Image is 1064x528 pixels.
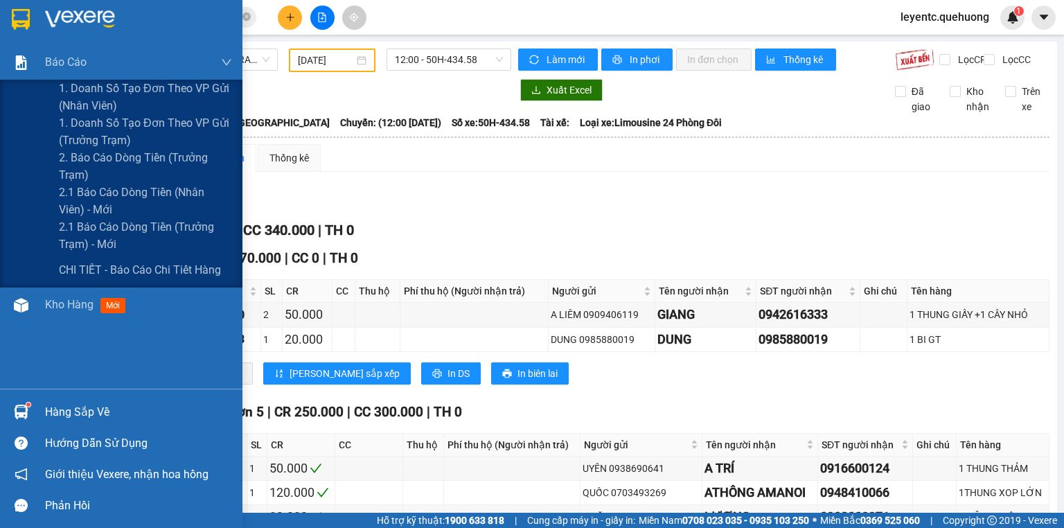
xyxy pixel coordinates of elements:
div: 50.000 [285,305,329,324]
span: Tên người nhận [659,283,742,299]
span: CC 340.000 [243,222,314,238]
span: check [317,486,329,499]
button: printerIn phơi [601,49,673,71]
th: SL [261,280,283,303]
span: ⚪️ [813,518,817,523]
span: | [347,404,351,420]
span: TH 0 [330,250,358,266]
span: | [318,222,321,238]
b: An Anh Limousine [17,89,76,155]
span: | [515,513,517,528]
span: [PERSON_NAME] sắp xếp [290,366,400,381]
div: 30.000 [269,507,332,527]
span: Miền Nam [639,513,809,528]
span: down [221,57,232,68]
span: close-circle [242,11,251,24]
th: Ghi chú [913,434,956,457]
th: SL [247,434,267,457]
span: 1. Doanh số tạo đơn theo VP gửi (trưởng trạm) [59,114,232,149]
span: | [930,513,932,528]
span: mới [100,298,125,313]
span: TH 0 [434,404,462,420]
input: 13/10/2025 [298,53,353,68]
button: syncLàm mới [518,49,598,71]
div: A VĂN 0908211341 [583,509,700,525]
td: ATHÔNG AMANOI [702,481,818,505]
div: 1 THUNG GIẤY +1 CÂY NHỎ [910,307,1047,322]
span: printer [612,55,624,66]
div: 0908002271 [820,507,910,527]
span: download [531,85,541,96]
div: 20.000 [285,330,329,349]
button: In đơn chọn [676,49,752,71]
span: Người gửi [584,437,688,452]
span: 1 [1016,6,1021,16]
span: Số xe: 50H-434.58 [452,115,530,130]
img: logo-vxr [12,9,30,30]
div: 1 [249,461,265,476]
span: CR 70.000 [220,250,281,266]
span: CC 0 [292,250,319,266]
th: Phí thu hộ (Người nhận trả) [400,280,549,303]
span: In phơi [630,52,662,67]
span: message [15,499,28,512]
td: 0916600124 [818,457,913,481]
span: Lọc CC [997,52,1033,67]
button: file-add [310,6,335,30]
span: Chuyến: (12:00 [DATE]) [340,115,441,130]
span: 1. Doanh số tạo đơn theo VP gửi (nhân viên) [59,80,232,114]
button: printerIn biên lai [491,362,569,385]
th: Thu hộ [355,280,400,303]
th: CR [283,280,332,303]
span: close-circle [242,12,251,21]
span: Tên người nhận [706,437,804,452]
button: plus [278,6,302,30]
span: | [267,404,271,420]
button: sort-ascending[PERSON_NAME] sắp xếp [263,362,411,385]
div: DUNG [657,330,754,349]
div: GIANG [657,305,754,324]
td: 0948410066 [818,481,913,505]
div: 120.000 [269,483,332,502]
span: 2.1 Báo cáo dòng tiền (trưởng trạm) - mới [59,218,232,253]
div: DUNG 0985880019 [551,332,653,347]
span: sort-ascending [274,369,284,380]
span: Báo cáo [45,53,87,71]
img: icon-new-feature [1007,11,1019,24]
td: 0942616333 [756,303,860,327]
span: | [427,404,430,420]
img: 9k= [895,49,934,71]
td: A TRÍ [702,457,818,481]
span: | [323,250,326,266]
div: 1 [263,332,280,347]
div: 0916600124 [820,459,910,478]
span: Đã giao [906,84,940,114]
span: Người gửi [552,283,641,299]
div: Hướng dẫn sử dụng [45,433,232,454]
span: CC 300.000 [354,404,423,420]
strong: 0369 525 060 [860,515,920,526]
span: SĐT người nhận [822,437,898,452]
td: DUNG [655,328,756,352]
td: GIANG [655,303,756,327]
div: Phản hồi [45,495,232,516]
span: question-circle [15,437,28,450]
span: Kho nhận [961,84,995,114]
th: Phí thu hộ (Người nhận trả) [444,434,580,457]
span: copyright [987,516,997,525]
span: check [310,462,322,475]
button: bar-chartThống kê [755,49,836,71]
img: warehouse-icon [14,298,28,313]
div: LƯỢNG [704,507,815,527]
span: sync [529,55,541,66]
div: 1 [249,509,265,525]
span: aim [349,12,359,22]
span: Giới thiệu Vexere, nhận hoa hồng [45,466,209,483]
img: solution-icon [14,55,28,70]
span: 12:00 - 50H-434.58 [395,49,504,70]
span: 2.1 Báo cáo dòng tiền (nhân viên) - mới [59,184,232,218]
span: Miền Bắc [820,513,920,528]
span: Kho hàng [45,298,94,311]
div: Thống kê [269,150,309,166]
div: 1 BI GT [910,332,1047,347]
